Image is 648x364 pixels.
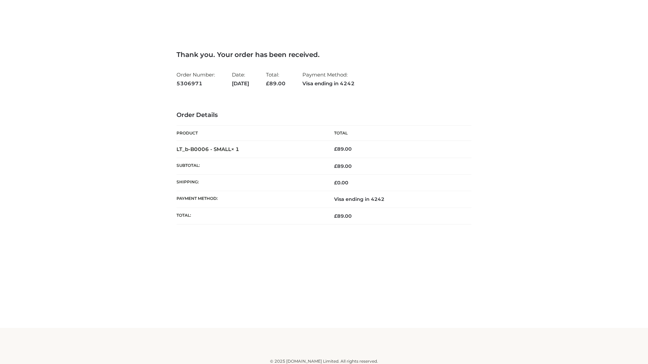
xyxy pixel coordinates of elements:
strong: 5306971 [177,79,215,88]
li: Order Number: [177,69,215,89]
li: Total: [266,69,286,89]
th: Shipping: [177,175,324,191]
bdi: 89.00 [334,146,352,152]
span: £ [334,146,337,152]
li: Payment Method: [302,69,355,89]
bdi: 0.00 [334,180,348,186]
th: Total [324,126,471,141]
span: 89.00 [266,80,286,87]
th: Total: [177,208,324,224]
span: £ [266,80,269,87]
th: Subtotal: [177,158,324,174]
strong: × 1 [231,146,239,152]
li: Date: [232,69,249,89]
h3: Order Details [177,112,471,119]
th: Payment method: [177,191,324,208]
span: £ [334,213,337,219]
span: 89.00 [334,213,352,219]
strong: LT_b-B0006 - SMALL [177,146,239,152]
span: £ [334,163,337,169]
td: Visa ending in 4242 [324,191,471,208]
span: £ [334,180,337,186]
th: Product [177,126,324,141]
strong: [DATE] [232,79,249,88]
span: 89.00 [334,163,352,169]
h3: Thank you. Your order has been received. [177,51,471,59]
strong: Visa ending in 4242 [302,79,355,88]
